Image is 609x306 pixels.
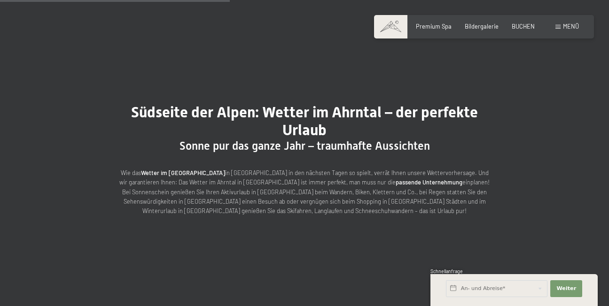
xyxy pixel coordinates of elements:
[396,178,462,186] strong: passende Unternehmung
[180,139,430,153] span: Sonne pur das ganze Jahr – traumhafte Aussichten
[117,168,492,216] p: Wie das in [GEOGRAPHIC_DATA] in den nächsten Tagen so spielt, verrät Ihnen unsere Wettervorhersag...
[550,280,582,297] button: Weiter
[430,268,463,274] span: Schnellanfrage
[563,23,579,30] span: Menü
[131,103,478,139] span: Südseite der Alpen: Wetter im Ahrntal – der perfekte Urlaub
[416,23,452,30] a: Premium Spa
[512,23,535,30] a: BUCHEN
[465,23,499,30] a: Bildergalerie
[556,285,576,292] span: Weiter
[141,169,225,176] strong: Wetter im [GEOGRAPHIC_DATA]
